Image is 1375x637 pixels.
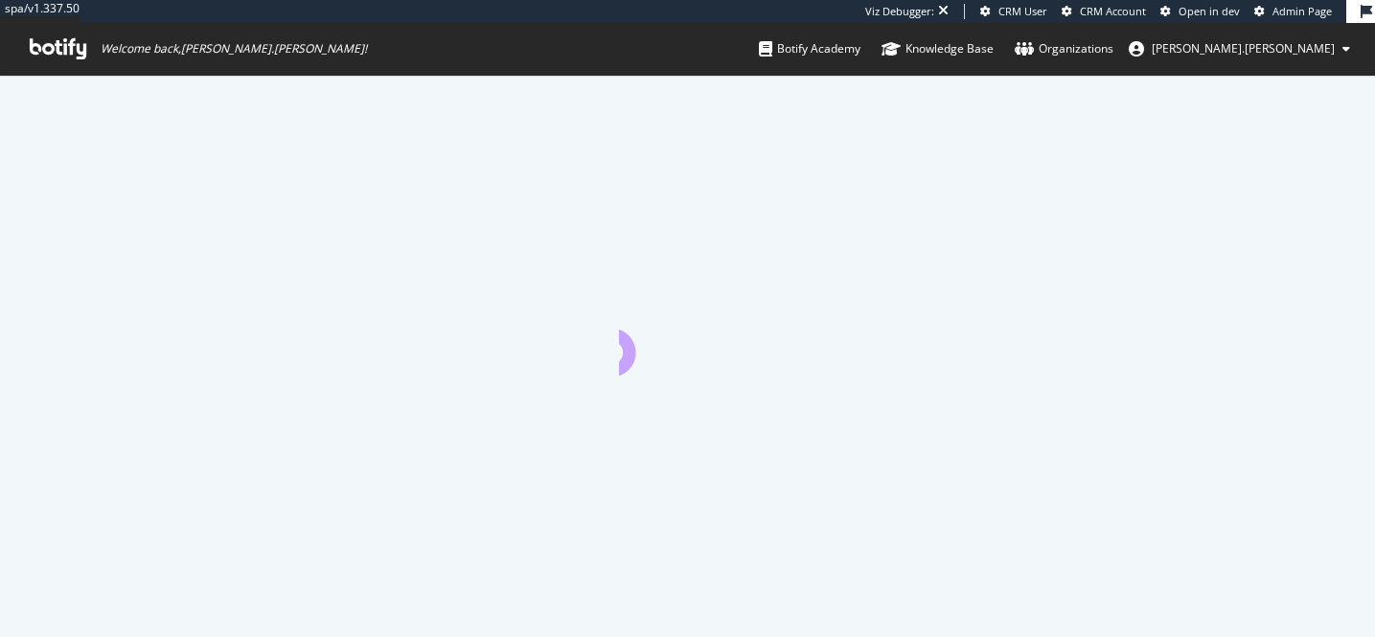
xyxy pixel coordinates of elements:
[759,39,860,58] div: Botify Academy
[759,23,860,75] a: Botify Academy
[101,41,367,57] span: Welcome back, [PERSON_NAME].[PERSON_NAME] !
[619,307,757,375] div: animation
[1015,39,1113,58] div: Organizations
[865,4,934,19] div: Viz Debugger:
[1015,23,1113,75] a: Organizations
[980,4,1047,19] a: CRM User
[882,23,994,75] a: Knowledge Base
[998,4,1047,18] span: CRM User
[1113,34,1365,64] button: [PERSON_NAME].[PERSON_NAME]
[1160,4,1240,19] a: Open in dev
[1080,4,1146,18] span: CRM Account
[1062,4,1146,19] a: CRM Account
[882,39,994,58] div: Knowledge Base
[1272,4,1332,18] span: Admin Page
[1152,40,1335,57] span: charles.lemaire
[1254,4,1332,19] a: Admin Page
[1179,4,1240,18] span: Open in dev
